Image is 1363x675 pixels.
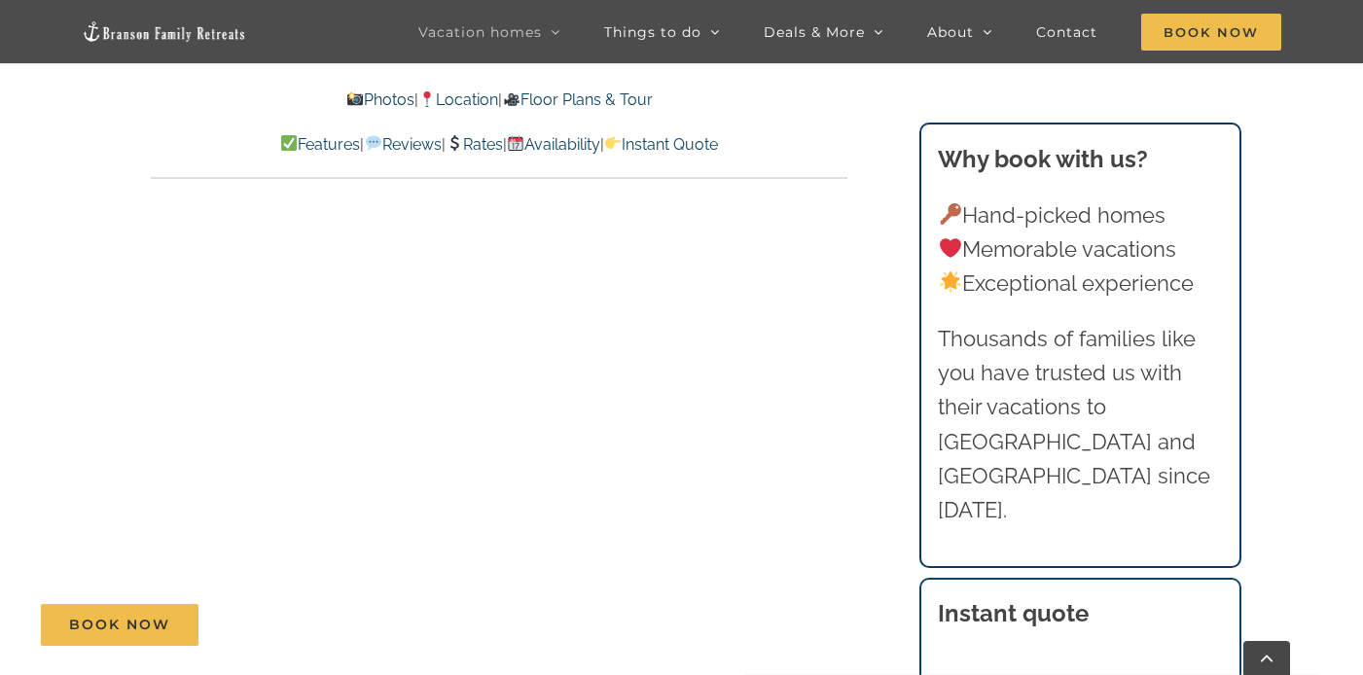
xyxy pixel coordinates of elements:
strong: Instant quote [938,599,1089,627]
p: Hand-picked homes Memorable vacations Exceptional experience [938,198,1222,302]
a: Book Now [41,604,198,646]
a: Photos [346,90,414,109]
img: 📸 [347,91,363,107]
p: | | [151,88,847,113]
a: Availability [507,135,600,154]
img: Branson Family Retreats Logo [82,20,247,43]
p: Thousands of families like you have trusted us with their vacations to [GEOGRAPHIC_DATA] and [GEO... [938,322,1222,527]
p: | | | | [151,132,847,158]
h3: Why book with us? [938,142,1222,177]
img: 💬 [366,135,381,151]
img: 🌟 [940,271,961,293]
img: 🔑 [940,203,961,225]
img: ✅ [281,135,297,151]
img: 🎥 [504,91,520,107]
a: Features [280,135,360,154]
a: Reviews [364,135,441,154]
span: Things to do [604,25,701,39]
a: Floor Plans & Tour [502,90,652,109]
img: 💲 [447,135,462,151]
span: Book Now [69,617,170,633]
span: Vacation homes [418,25,542,39]
img: ❤️ [940,237,961,259]
a: Instant Quote [604,135,718,154]
span: Book Now [1141,14,1281,51]
img: 📆 [508,135,523,151]
img: 📍 [419,91,435,107]
img: 👉 [605,135,621,151]
a: Location [418,90,498,109]
span: Contact [1036,25,1097,39]
a: Rates [446,135,503,154]
span: About [927,25,974,39]
span: Deals & More [764,25,865,39]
